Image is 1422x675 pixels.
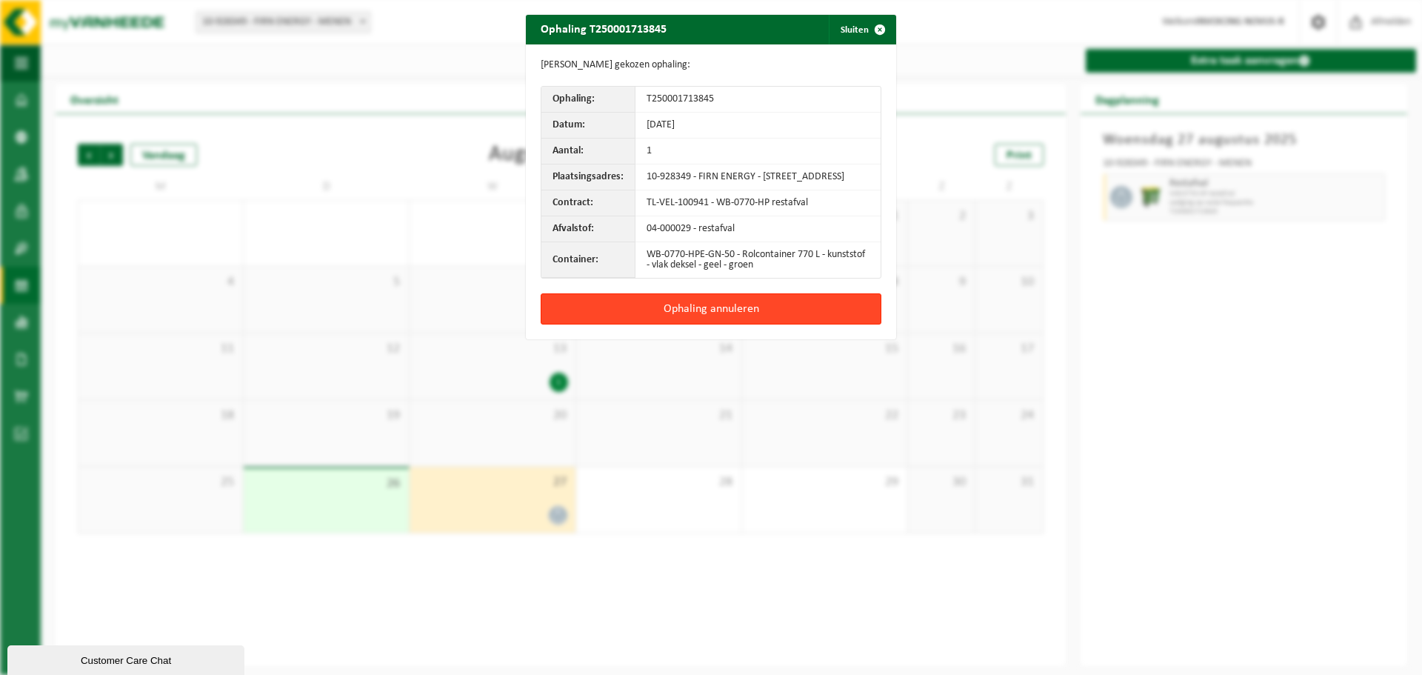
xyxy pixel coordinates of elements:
[541,164,635,190] th: Plaatsingsadres:
[541,216,635,242] th: Afvalstof:
[526,15,681,43] h2: Ophaling T250001713845
[635,87,881,113] td: T250001713845
[635,242,881,278] td: WB-0770-HPE-GN-50 - Rolcontainer 770 L - kunststof - vlak deksel - geel - groen
[635,216,881,242] td: 04-000029 - restafval
[635,139,881,164] td: 1
[541,139,635,164] th: Aantal:
[541,190,635,216] th: Contract:
[541,59,881,71] p: [PERSON_NAME] gekozen ophaling:
[7,642,247,675] iframe: chat widget
[635,164,881,190] td: 10-928349 - FIRN ENERGY - [STREET_ADDRESS]
[635,113,881,139] td: [DATE]
[541,293,881,325] button: Ophaling annuleren
[541,87,635,113] th: Ophaling:
[541,113,635,139] th: Datum:
[541,242,635,278] th: Container:
[829,15,895,44] button: Sluiten
[635,190,881,216] td: TL-VEL-100941 - WB-0770-HP restafval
